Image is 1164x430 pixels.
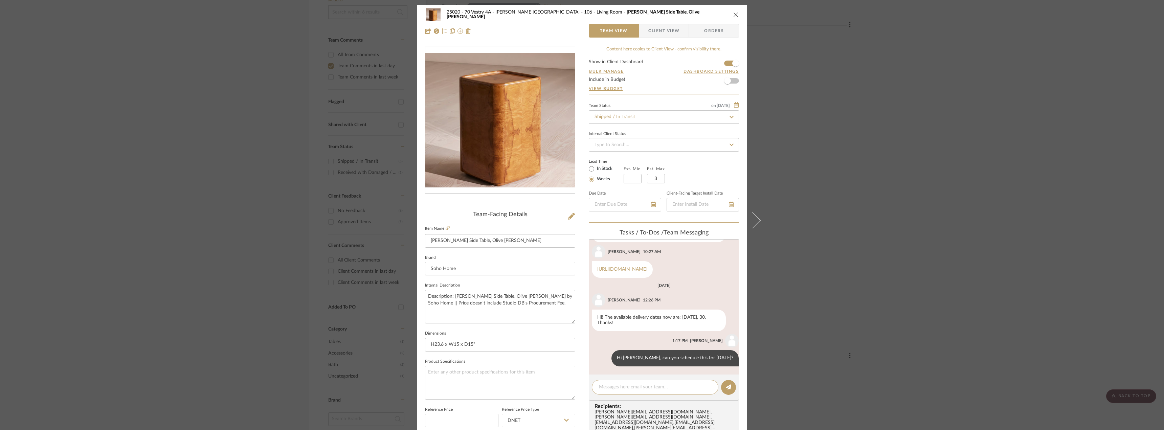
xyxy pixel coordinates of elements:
[690,338,723,344] div: [PERSON_NAME]
[425,338,575,352] input: Enter the dimensions of this item
[466,28,471,34] img: Remove from project
[447,10,584,15] span: 25020 - 70 Vestry 4A - [PERSON_NAME][GEOGRAPHIC_DATA]
[643,249,661,255] div: 10:27 AM
[595,403,736,409] span: Recipients:
[589,86,739,91] a: View Budget
[589,46,739,53] div: Content here copies to Client View - confirm visibility there.
[425,262,575,275] input: Enter Brand
[672,338,688,344] div: 1:17 PM
[596,166,612,172] label: In Stock
[589,110,739,124] input: Type to Search…
[725,334,739,347] img: user_avatar.png
[647,166,665,171] label: Est. Max
[608,249,641,255] div: [PERSON_NAME]
[589,229,739,237] div: team Messaging
[425,53,575,188] img: a246edfc-17da-426b-b438-82cb1ed65293_436x436.jpg
[425,8,441,21] img: a246edfc-17da-426b-b438-82cb1ed65293_48x40.jpg
[608,297,641,303] div: [PERSON_NAME]
[589,132,626,136] div: Internal Client Status
[589,192,606,195] label: Due Date
[657,283,671,288] div: [DATE]
[600,24,628,38] span: Team View
[425,211,575,219] div: Team-Facing Details
[643,297,661,303] div: 12:26 PM
[425,53,575,188] div: 0
[648,24,679,38] span: Client View
[592,310,726,331] div: Hi! The available delivery dates now are: [DATE], 30. Thanks!
[592,245,605,258] img: user_avatar.png
[447,10,699,19] span: [PERSON_NAME] Side Table, Olive [PERSON_NAME]
[711,104,716,108] span: on
[589,198,661,211] input: Enter Due Date
[624,166,641,171] label: Est. Min
[620,230,664,236] span: Tasks / To-Dos /
[425,256,436,259] label: Brand
[596,176,610,182] label: Weeks
[733,12,739,18] button: close
[716,103,731,108] span: [DATE]
[667,192,723,195] label: Client-Facing Target Install Date
[589,138,739,152] input: Type to Search…
[425,360,465,363] label: Product Specifications
[425,226,450,231] label: Item Name
[589,164,624,183] mat-radio-group: Select item type
[425,284,460,287] label: Internal Description
[697,24,731,38] span: Orders
[502,408,539,411] label: Reference Price Type
[667,198,739,211] input: Enter Install Date
[597,267,647,272] a: [URL][DOMAIN_NAME]
[584,10,627,15] span: 106 - Living Room
[425,332,446,335] label: Dimensions
[592,293,605,307] img: user_avatar.png
[425,408,453,411] label: Reference Price
[589,158,624,164] label: Lead Time
[589,104,610,108] div: Team Status
[683,68,739,74] button: Dashboard Settings
[425,234,575,248] input: Enter Item Name
[611,350,739,366] div: Hi [PERSON_NAME], can you schedule this for [DATE]?
[589,68,624,74] button: Bulk Manage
